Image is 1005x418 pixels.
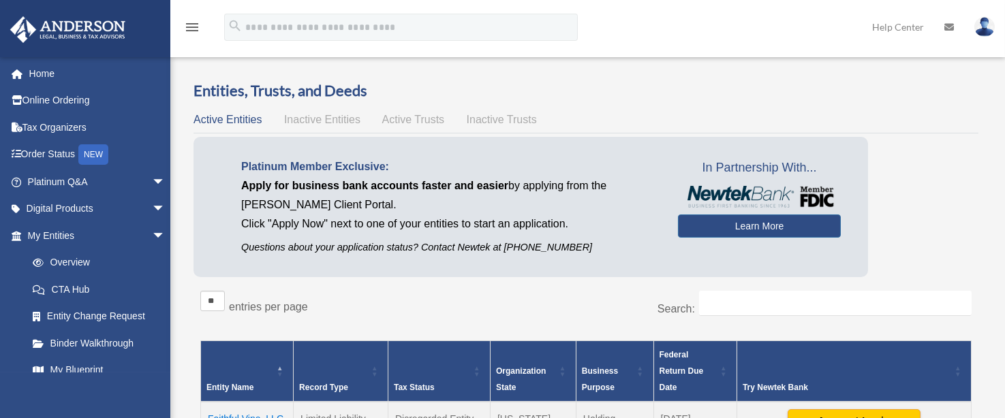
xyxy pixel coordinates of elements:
[229,301,308,312] label: entries per page
[10,87,186,114] a: Online Ordering
[467,114,537,125] span: Inactive Trusts
[388,341,491,402] th: Tax Status: Activate to sort
[184,19,200,35] i: menu
[152,222,179,250] span: arrow_drop_down
[299,383,348,392] span: Record Type
[152,195,179,223] span: arrow_drop_down
[6,16,129,43] img: Anderson Advisors Platinum Portal
[737,341,971,402] th: Try Newtek Bank : Activate to sort
[382,114,445,125] span: Active Trusts
[194,80,978,101] h3: Entities, Trusts, and Deeds
[241,239,658,256] p: Questions about your application status? Contact Newtek at [PHONE_NUMBER]
[294,341,388,402] th: Record Type: Activate to sort
[152,168,179,196] span: arrow_drop_down
[496,366,546,392] span: Organization State
[974,17,995,37] img: User Pic
[241,180,508,191] span: Apply for business bank accounts faster and easier
[19,357,179,384] a: My Blueprint
[10,114,186,141] a: Tax Organizers
[194,114,262,125] span: Active Entities
[19,249,172,276] a: Overview
[685,186,834,208] img: NewtekBankLogoSM.png
[743,379,950,396] div: Try Newtek Bank
[241,157,658,176] p: Platinum Member Exclusive:
[658,303,695,315] label: Search:
[284,114,360,125] span: Inactive Entities
[78,144,108,165] div: NEW
[394,383,435,392] span: Tax Status
[582,366,618,392] span: Business Purpose
[19,276,179,303] a: CTA Hub
[660,350,704,392] span: Federal Return Due Date
[576,341,653,402] th: Business Purpose: Activate to sort
[10,195,186,223] a: Digital Productsarrow_drop_down
[228,18,243,33] i: search
[241,214,658,234] p: Click "Apply Now" next to one of your entities to start an application.
[184,24,200,35] a: menu
[19,329,179,357] a: Binder Walkthrough
[10,168,186,195] a: Platinum Q&Aarrow_drop_down
[206,383,253,392] span: Entity Name
[241,176,658,214] p: by applying from the [PERSON_NAME] Client Portal.
[10,141,186,169] a: Order StatusNEW
[678,157,841,179] span: In Partnership With...
[678,214,841,238] a: Learn More
[201,341,294,402] th: Entity Name: Activate to invert sorting
[19,303,179,330] a: Entity Change Request
[10,60,186,87] a: Home
[491,341,576,402] th: Organization State: Activate to sort
[653,341,737,402] th: Federal Return Due Date: Activate to sort
[10,222,179,249] a: My Entitiesarrow_drop_down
